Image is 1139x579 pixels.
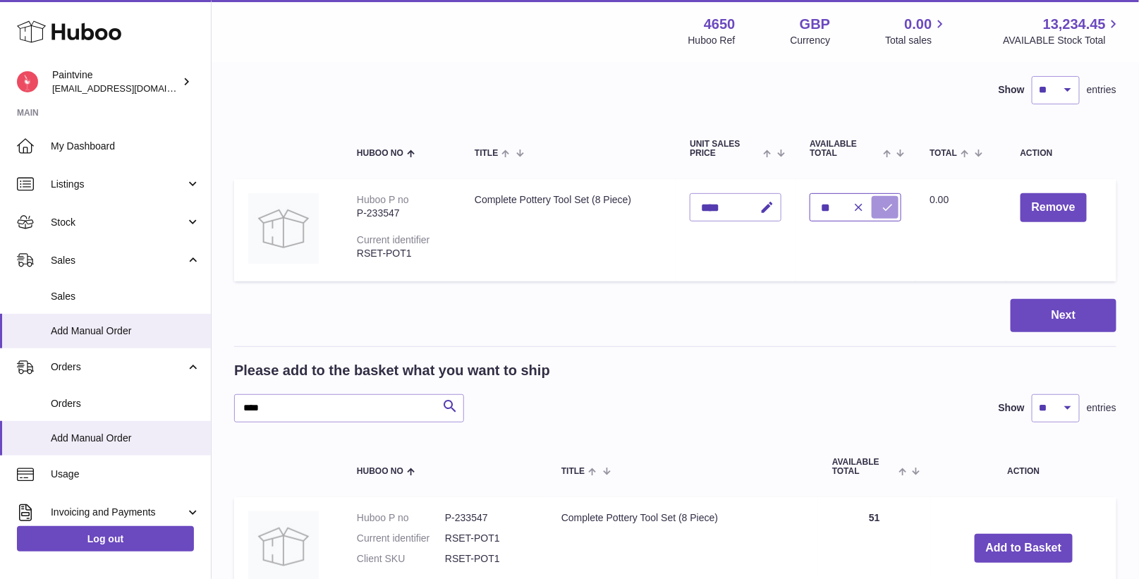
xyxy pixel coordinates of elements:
a: 13,234.45 AVAILABLE Stock Total [1003,15,1122,47]
div: Paintvine [52,68,179,95]
span: AVAILABLE Total [832,458,895,476]
span: Invoicing and Payments [51,506,185,519]
button: Next [1011,299,1116,332]
th: Action [931,444,1116,490]
div: Huboo Ref [688,34,736,47]
span: Sales [51,254,185,267]
h2: Please add to the basket what you want to ship [234,361,550,380]
div: P-233547 [357,207,446,220]
span: Total sales [885,34,948,47]
span: 13,234.45 [1043,15,1106,34]
div: Huboo P no [357,194,409,205]
div: Currency [791,34,831,47]
span: My Dashboard [51,140,200,153]
div: RSET-POT1 [357,247,446,260]
span: 0.00 [905,15,932,34]
label: Show [999,83,1025,97]
span: AVAILABLE Total [810,140,879,158]
span: Usage [51,468,200,481]
span: entries [1087,401,1116,415]
span: Title [561,467,585,476]
strong: GBP [800,15,830,34]
a: 0.00 Total sales [885,15,948,47]
span: Orders [51,397,200,410]
span: Title [475,149,498,158]
dt: Huboo P no [357,511,445,525]
td: Complete Pottery Tool Set (8 Piece) [461,179,676,281]
dt: Client SKU [357,552,445,566]
span: Orders [51,360,185,374]
span: Add Manual Order [51,432,200,445]
dd: P-233547 [445,511,533,525]
img: euan@paintvine.co.uk [17,71,38,92]
span: AVAILABLE Stock Total [1003,34,1122,47]
span: entries [1087,83,1116,97]
span: Stock [51,216,185,229]
dd: RSET-POT1 [445,532,533,545]
span: Listings [51,178,185,191]
a: Log out [17,526,194,551]
strong: 4650 [704,15,736,34]
div: Current identifier [357,234,430,245]
dd: RSET-POT1 [445,552,533,566]
span: Huboo no [357,467,403,476]
button: Add to Basket [975,534,1073,563]
span: Unit Sales Price [690,140,760,158]
span: [EMAIL_ADDRESS][DOMAIN_NAME] [52,83,207,94]
button: Remove [1021,193,1087,222]
span: 0.00 [930,194,949,205]
span: Huboo no [357,149,403,158]
label: Show [999,401,1025,415]
img: Complete Pottery Tool Set (8 Piece) [248,193,319,264]
span: Add Manual Order [51,324,200,338]
span: Total [930,149,957,158]
span: Sales [51,290,200,303]
div: Action [1021,149,1102,158]
dt: Current identifier [357,532,445,545]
